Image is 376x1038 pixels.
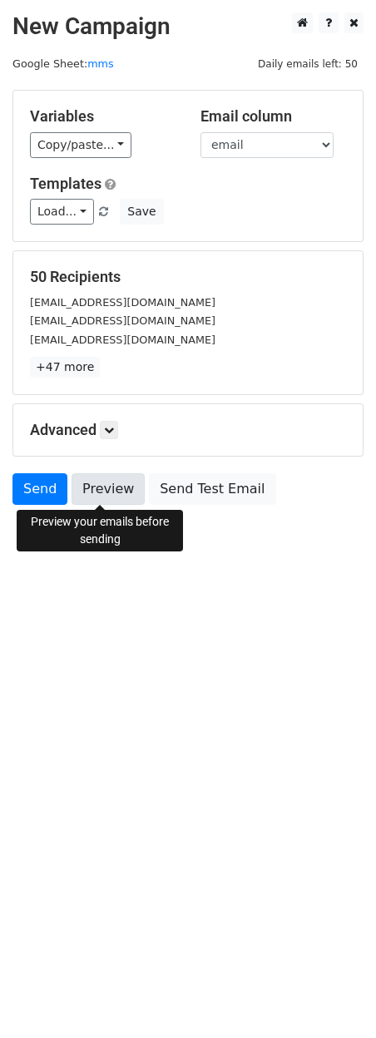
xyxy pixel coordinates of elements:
small: Google Sheet: [12,57,114,70]
small: [EMAIL_ADDRESS][DOMAIN_NAME] [30,296,215,309]
h5: 50 Recipients [30,268,346,286]
a: Send [12,473,67,505]
a: Send Test Email [149,473,275,505]
span: Daily emails left: 50 [252,55,364,73]
a: +47 more [30,357,100,378]
a: Load... [30,199,94,225]
h5: Advanced [30,421,346,439]
h5: Email column [200,107,346,126]
h5: Variables [30,107,176,126]
small: [EMAIL_ADDRESS][DOMAIN_NAME] [30,314,215,327]
small: [EMAIL_ADDRESS][DOMAIN_NAME] [30,334,215,346]
h2: New Campaign [12,12,364,41]
a: Preview [72,473,145,505]
a: Daily emails left: 50 [252,57,364,70]
button: Save [120,199,163,225]
a: Copy/paste... [30,132,131,158]
div: Preview your emails before sending [17,510,183,551]
a: Templates [30,175,101,192]
a: mms [87,57,113,70]
iframe: Chat Widget [293,958,376,1038]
